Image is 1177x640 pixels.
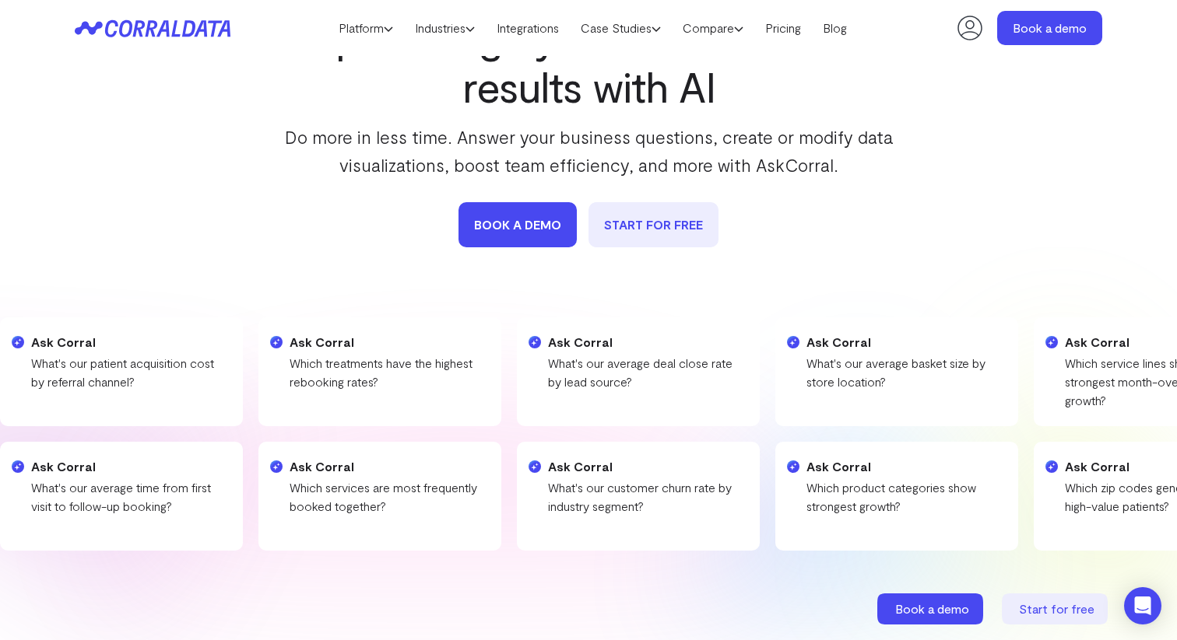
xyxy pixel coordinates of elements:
[328,16,404,40] a: Platform
[1002,593,1111,624] a: Start for free
[486,16,570,40] a: Integrations
[812,16,858,40] a: Blog
[877,593,986,624] a: Book a demo
[404,16,486,40] a: Industries
[895,601,969,616] span: Book a demo
[1124,587,1161,624] div: Open Intercom Messenger
[1019,601,1094,616] span: Start for free
[570,16,672,40] a: Case Studies
[672,16,754,40] a: Compare
[754,16,812,40] a: Pricing
[997,11,1102,45] a: Book a demo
